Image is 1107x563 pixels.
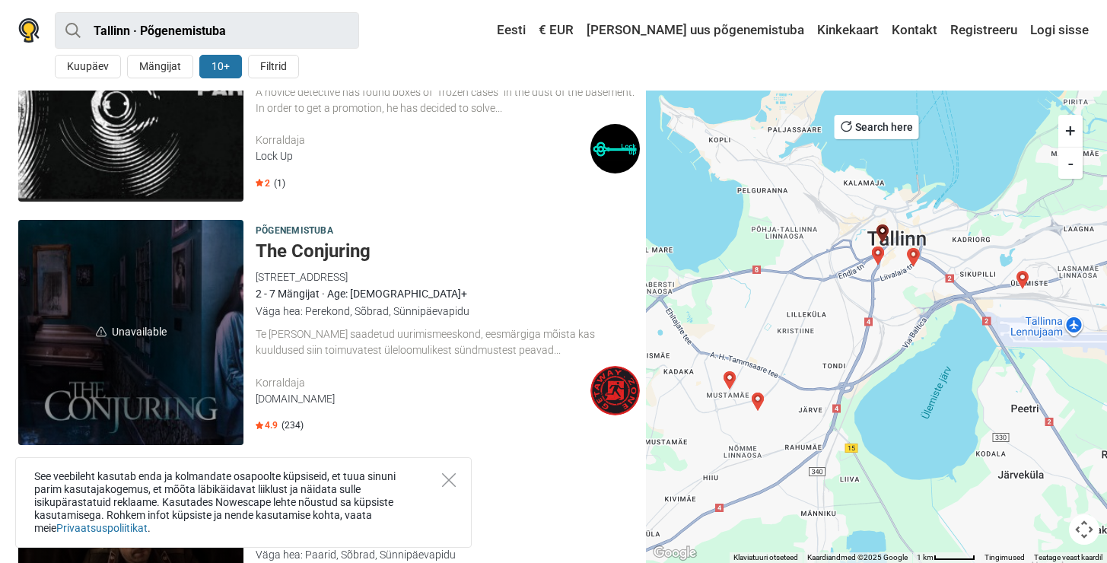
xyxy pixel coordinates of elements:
div: [STREET_ADDRESS] [256,269,640,285]
div: Üliinimene [905,248,923,266]
img: Star [256,421,263,429]
img: Google [650,543,700,563]
a: unavailableUnavailable The Conjuring [18,220,243,445]
div: Väga hea: Paarid, Sõbrad, Sünnipäevapidu [256,546,640,563]
span: Unavailable [18,220,243,445]
div: Radiatsioon [721,371,739,390]
h5: The Conjuring [256,240,640,262]
button: Search here [835,115,919,139]
div: Baker Street 221 B [869,247,887,265]
div: Lock Up [256,148,590,164]
span: (1) [274,177,285,189]
a: Google Mapsis selle piirkonna avamine (avaneb uues aknas) [650,543,700,563]
button: Filtrid [248,55,299,78]
span: (234) [282,419,304,431]
a: Kinkekaart [813,17,883,44]
div: 2 Paranoid [1013,271,1032,289]
a: € EUR [535,17,577,44]
img: unavailable [96,326,107,337]
a: Registreeru [946,17,1021,44]
div: The Conjuring [873,224,892,243]
button: Kaardi mõõtkava: 1 km 51 piksli kohta [912,552,980,563]
a: Logi sisse [1026,17,1089,44]
img: Eesti [486,25,497,36]
img: GetAway.Zone [590,366,640,415]
img: Nowescape logo [18,18,40,43]
button: Klaviatuuri otseteed [733,552,798,563]
span: 4.9 [256,419,278,431]
button: + [1058,115,1083,147]
div: Te [PERSON_NAME] saadetud uurimismeeskond, eesmärgiga mõista kas kuuldused siin toimuvatest ülelo... [256,326,640,358]
a: [PERSON_NAME] uus põgenemistuba [583,17,808,44]
div: 2 - 7 Mängijat · Age: [DEMOGRAPHIC_DATA]+ [256,285,640,302]
button: 10+ [199,55,242,78]
img: Star [256,179,263,186]
span: Põgenemistuba [256,223,333,240]
div: See veebileht kasutab enda ja kolmandate osapoolte küpsiseid, et tuua sinuni parim kasutajakogemu... [15,457,472,548]
button: Kuupäev [55,55,121,78]
span: 1 km [917,553,934,561]
a: Teatage veast kaardil [1034,553,1102,561]
div: Korraldaja [256,375,590,391]
div: Väga hea: Perekond, Sõbrad, Sünnipäevapidu [256,303,640,320]
button: Close [442,473,456,487]
button: Kaardikaamera juhtnupud [1069,514,1099,545]
button: Mängijat [127,55,193,78]
div: Korraldaja [256,132,590,148]
input: proovi “Tallinn” [55,12,359,49]
span: 2 [256,177,270,189]
div: [DOMAIN_NAME] [256,391,590,407]
div: Võlurite kool [749,393,767,411]
button: - [1058,147,1083,179]
a: Tingimused (avaneb uuel vahekaardil) [985,553,1025,561]
a: Kontakt [888,17,941,44]
span: Kaardiandmed ©2025 Google [807,553,908,561]
a: Eesti [482,17,530,44]
div: A novice detective has found boxes of “frozen cases” in the dust of the basement. In order to get... [256,84,640,116]
a: Privaatsuspoliitikat [56,522,148,534]
div: Shambala [904,248,922,266]
img: Lock Up [590,124,640,173]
